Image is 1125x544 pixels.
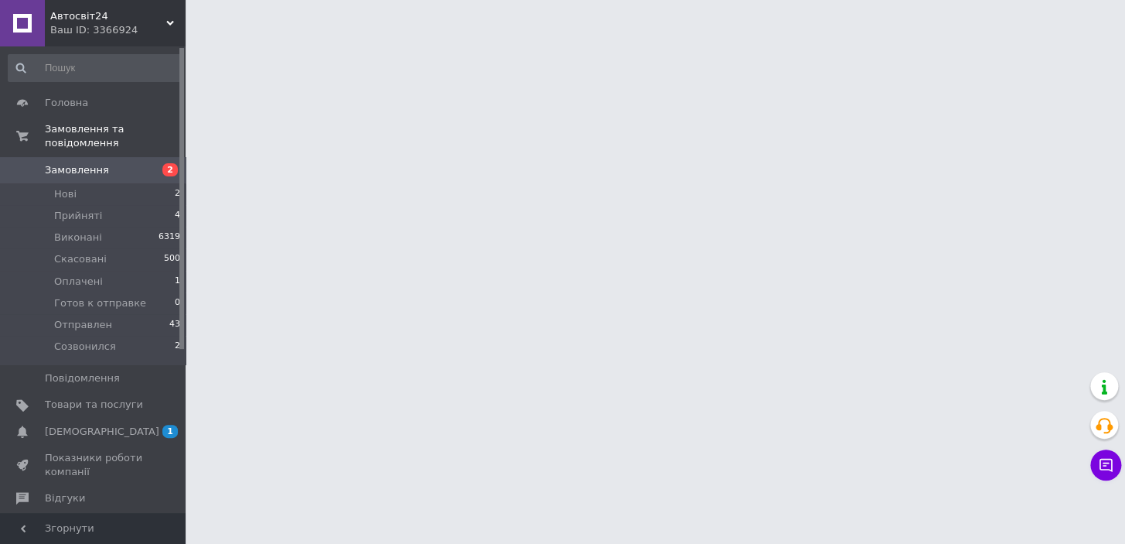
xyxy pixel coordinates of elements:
[175,209,180,223] span: 4
[162,163,178,176] span: 2
[175,340,180,354] span: 2
[164,252,180,266] span: 500
[54,209,102,223] span: Прийняті
[175,296,180,310] span: 0
[54,187,77,201] span: Нові
[54,340,116,354] span: Созвонился
[1090,450,1121,481] button: Чат з покупцем
[45,451,143,479] span: Показники роботи компанії
[45,96,88,110] span: Головна
[54,318,112,332] span: Отправлен
[54,252,107,266] span: Скасовані
[45,122,186,150] span: Замовлення та повідомлення
[45,371,120,385] span: Повідомлення
[162,425,178,438] span: 1
[45,491,85,505] span: Відгуки
[45,398,143,412] span: Товари та послуги
[45,163,109,177] span: Замовлення
[54,296,146,310] span: Готов к отправке
[159,231,180,245] span: 6319
[8,54,182,82] input: Пошук
[45,425,159,439] span: [DEMOGRAPHIC_DATA]
[175,187,180,201] span: 2
[50,23,186,37] div: Ваш ID: 3366924
[50,9,166,23] span: Автосвіт24
[175,275,180,289] span: 1
[169,318,180,332] span: 43
[54,231,102,245] span: Виконані
[54,275,103,289] span: Оплачені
